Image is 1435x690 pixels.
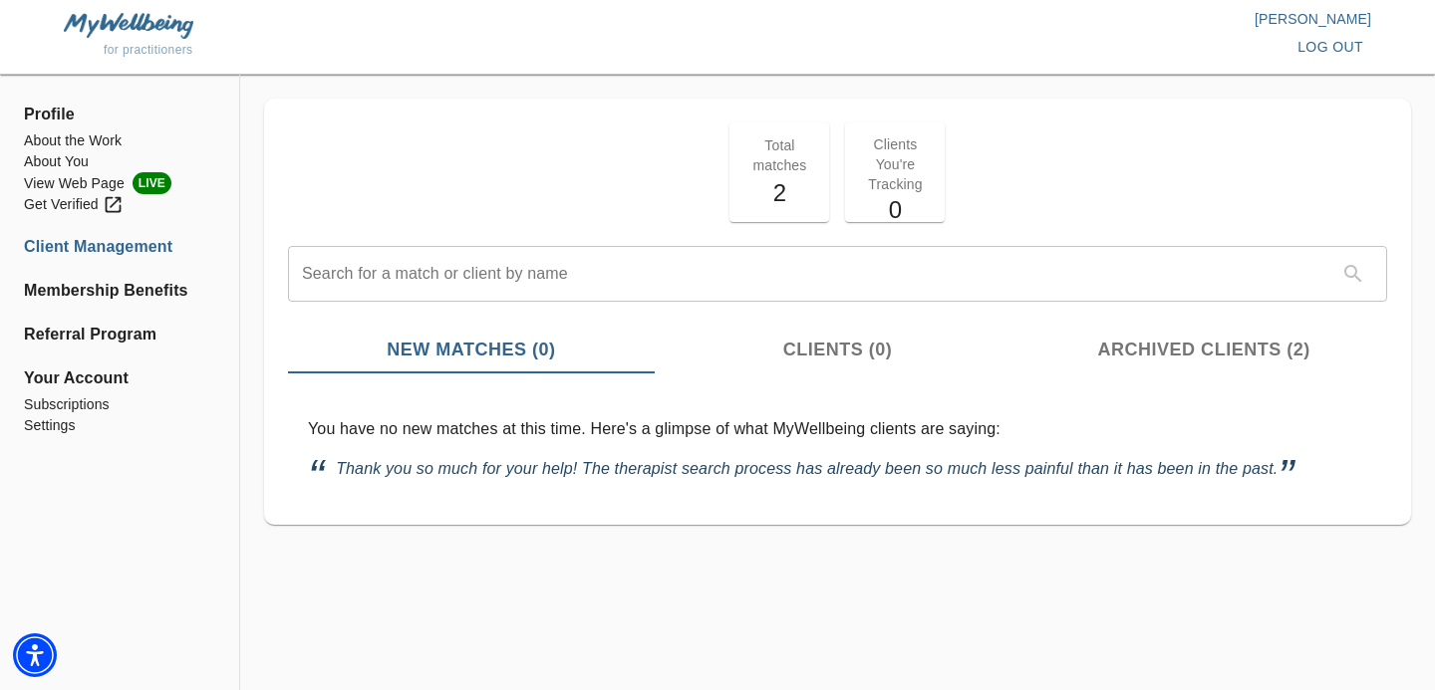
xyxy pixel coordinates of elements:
a: About the Work [24,130,215,151]
h5: 2 [741,177,817,209]
img: MyWellbeing [64,13,193,38]
a: View Web PageLIVE [24,172,215,194]
p: Clients You're Tracking [857,134,933,194]
p: Total matches [741,135,817,175]
a: Subscriptions [24,394,215,415]
span: LIVE [133,172,171,194]
p: You have no new matches at this time. Here's a glimpse of what MyWellbeing clients are saying: [308,417,1367,441]
span: New Matches (0) [300,337,643,363]
div: Get Verified [24,194,124,215]
span: Archived Clients (2) [1032,337,1375,363]
span: log out [1297,35,1363,60]
a: About You [24,151,215,172]
a: Settings [24,415,215,436]
a: Membership Benefits [24,279,215,303]
span: Profile [24,103,215,126]
a: Client Management [24,235,215,259]
button: log out [1290,29,1371,66]
a: Get Verified [24,194,215,215]
p: [PERSON_NAME] [717,9,1371,29]
div: Accessibility Menu [13,633,57,677]
span: Clients (0) [667,337,1009,363]
span: for practitioners [104,43,193,57]
li: View Web Page [24,172,215,194]
p: Thank you so much for your help! The therapist search process has already been so much less painf... [308,457,1367,481]
span: Your Account [24,366,215,390]
h5: 0 [857,194,933,226]
a: Referral Program [24,323,215,346]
